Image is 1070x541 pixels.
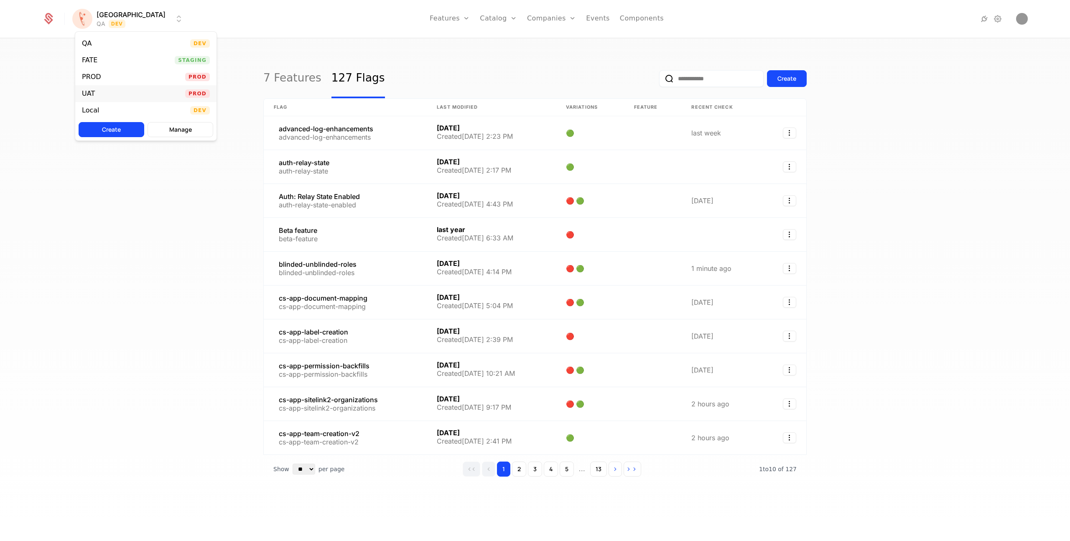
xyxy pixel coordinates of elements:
button: Select action [783,161,796,172]
span: Staging [175,56,210,64]
span: Prod [185,73,210,81]
span: Dev [190,39,210,48]
div: UAT [82,90,95,97]
button: Select action [783,398,796,409]
div: PROD [82,74,101,80]
button: Select action [783,365,796,375]
div: Select environment [75,31,217,141]
div: Local [82,107,99,114]
div: QA [82,40,92,47]
button: Select action [783,263,796,274]
button: Select action [783,229,796,240]
button: Select action [783,195,796,206]
span: Dev [190,106,210,115]
span: Prod [185,89,210,98]
button: Create [79,122,144,137]
button: Select action [783,432,796,443]
button: Select action [783,128,796,138]
button: Select action [783,331,796,342]
button: Select action [783,297,796,308]
div: FATE [82,57,97,64]
button: Manage [148,122,213,137]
